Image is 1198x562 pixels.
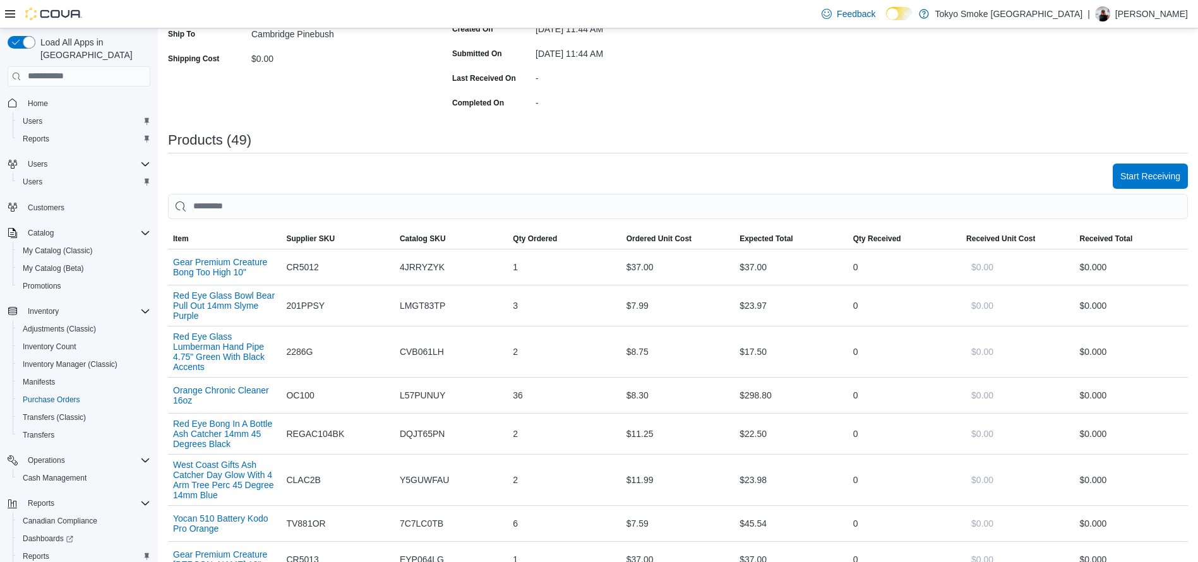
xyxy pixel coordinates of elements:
[23,377,55,387] span: Manifests
[734,293,848,318] div: $23.97
[18,114,47,129] a: Users
[3,224,155,242] button: Catalog
[13,373,155,391] button: Manifests
[28,455,65,465] span: Operations
[966,511,998,536] button: $0.00
[18,321,150,337] span: Adjustments (Classic)
[18,470,92,486] a: Cash Management
[286,388,314,403] span: OC100
[23,157,150,172] span: Users
[621,339,734,364] div: $8.75
[18,470,150,486] span: Cash Management
[886,7,913,20] input: Dark Mode
[13,409,155,426] button: Transfers (Classic)
[621,293,734,318] div: $7.99
[508,293,621,318] div: 3
[13,356,155,373] button: Inventory Manager (Classic)
[536,44,705,59] div: [DATE] 11:44 AM
[1120,170,1180,182] span: Start Receiving
[18,392,150,407] span: Purchase Orders
[848,511,961,536] div: 0
[400,472,450,487] span: Y5GUWFAU
[18,131,54,146] a: Reports
[734,229,848,249] button: Expected Total
[18,410,150,425] span: Transfers (Classic)
[23,157,52,172] button: Users
[168,54,219,64] label: Shipping Cost
[251,24,421,39] div: Cambridge Pinebush
[18,339,150,354] span: Inventory Count
[740,234,793,244] span: Expected Total
[13,469,155,487] button: Cash Management
[18,531,150,546] span: Dashboards
[1095,6,1110,21] div: Glenn Cook
[18,261,150,276] span: My Catalog (Beta)
[18,513,150,529] span: Canadian Compliance
[848,254,961,280] div: 0
[734,511,848,536] div: $45.54
[23,453,70,468] button: Operations
[621,511,734,536] div: $7.59
[1080,472,1183,487] div: $0.00 0
[3,451,155,469] button: Operations
[13,320,155,338] button: Adjustments (Classic)
[23,412,86,422] span: Transfers (Classic)
[173,385,276,405] button: Orange Chronic Cleaner 16oz
[853,234,901,244] span: Qty Received
[621,229,734,249] button: Ordered Unit Cost
[173,332,276,372] button: Red Eye Glass Lumberman Hand Pipe 4.75" Green With Black Accents
[1080,234,1133,244] span: Received Total
[3,155,155,173] button: Users
[1087,6,1090,21] p: |
[23,473,87,483] span: Cash Management
[13,260,155,277] button: My Catalog (Beta)
[13,242,155,260] button: My Catalog (Classic)
[508,254,621,280] div: 1
[971,261,993,273] span: $0.00
[734,383,848,408] div: $298.80
[173,460,276,500] button: West Coast Gifts Ash Catcher Day Glow With 4 Arm Tree Perc 45 Degree 14mm Blue
[966,467,998,493] button: $0.00
[452,24,493,34] label: Created On
[173,290,276,321] button: Red Eye Glass Bowl Bear Pull Out 14mm Slyme Purple
[23,177,42,187] span: Users
[173,257,276,277] button: Gear Premium Creature Bong Too High 10"
[23,342,76,352] span: Inventory Count
[23,95,150,111] span: Home
[513,234,557,244] span: Qty Ordered
[971,299,993,312] span: $0.00
[173,513,276,534] button: Yocan 510 Battery Kodo Pro Orange
[18,410,91,425] a: Transfers (Classic)
[281,229,394,249] button: Supplier SKU
[734,339,848,364] div: $17.50
[23,304,64,319] button: Inventory
[23,496,59,511] button: Reports
[23,200,69,215] a: Customers
[817,1,880,27] a: Feedback
[621,467,734,493] div: $11.99
[173,234,189,244] span: Item
[18,261,89,276] a: My Catalog (Beta)
[18,174,47,189] a: Users
[961,229,1074,249] button: Received Unit Cost
[508,229,621,249] button: Qty Ordered
[734,421,848,446] div: $22.50
[848,467,961,493] div: 0
[35,36,150,61] span: Load All Apps in [GEOGRAPHIC_DATA]
[966,421,998,446] button: $0.00
[168,133,251,148] h3: Products (49)
[971,345,993,358] span: $0.00
[13,338,155,356] button: Inventory Count
[734,254,848,280] div: $37.00
[971,474,993,486] span: $0.00
[621,254,734,280] div: $37.00
[1080,260,1183,275] div: $0.00 0
[1080,388,1183,403] div: $0.00 0
[837,8,875,20] span: Feedback
[1080,516,1183,531] div: $0.00 0
[28,228,54,238] span: Catalog
[400,298,445,313] span: LMGT83TP
[18,392,85,407] a: Purchase Orders
[23,225,59,241] button: Catalog
[18,427,150,443] span: Transfers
